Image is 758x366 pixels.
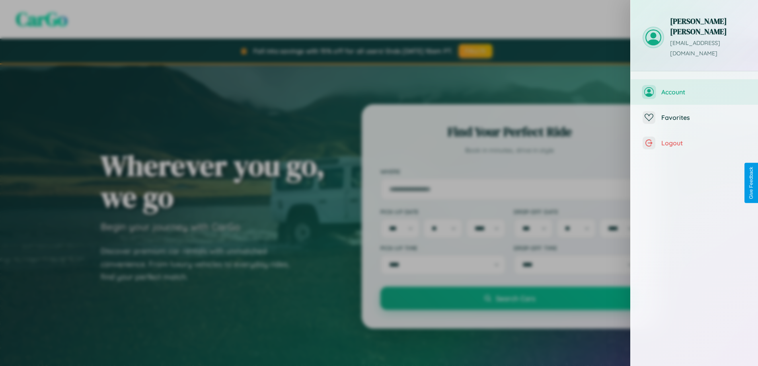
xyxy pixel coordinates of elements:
[661,114,746,121] span: Favorites
[661,139,746,147] span: Logout
[670,38,746,59] p: [EMAIL_ADDRESS][DOMAIN_NAME]
[631,130,758,156] button: Logout
[631,79,758,105] button: Account
[631,105,758,130] button: Favorites
[748,167,754,199] div: Give Feedback
[670,16,746,37] h3: [PERSON_NAME] [PERSON_NAME]
[661,88,746,96] span: Account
